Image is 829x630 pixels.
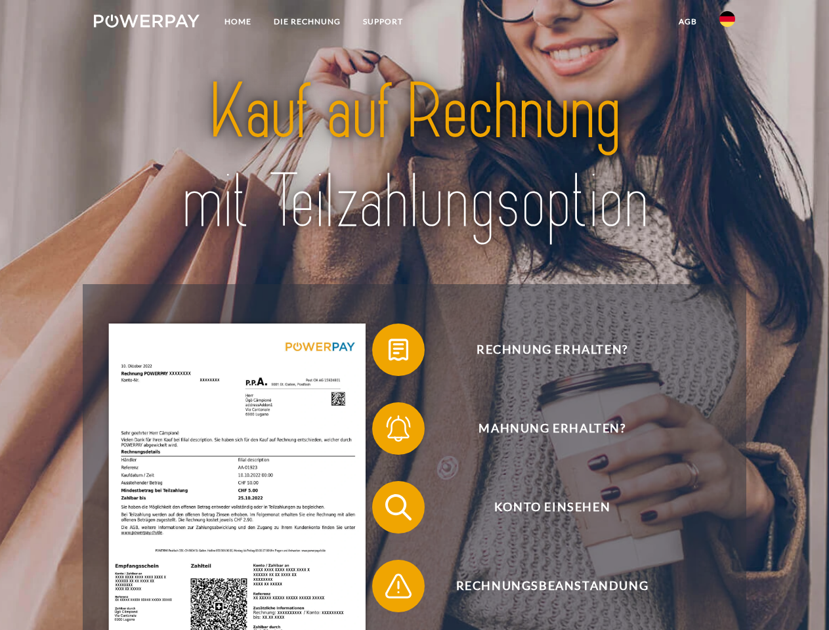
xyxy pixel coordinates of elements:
img: qb_search.svg [382,491,415,524]
button: Konto einsehen [372,481,713,534]
a: SUPPORT [352,10,414,33]
button: Rechnungsbeanstandung [372,560,713,612]
a: agb [668,10,708,33]
span: Rechnungsbeanstandung [391,560,713,612]
span: Konto einsehen [391,481,713,534]
a: DIE RECHNUNG [263,10,352,33]
span: Rechnung erhalten? [391,324,713,376]
img: qb_warning.svg [382,570,415,602]
a: Home [213,10,263,33]
img: de [719,11,735,27]
span: Mahnung erhalten? [391,402,713,455]
button: Mahnung erhalten? [372,402,713,455]
img: title-powerpay_de.svg [125,63,704,251]
img: logo-powerpay-white.svg [94,14,200,28]
img: qb_bill.svg [382,333,415,366]
button: Rechnung erhalten? [372,324,713,376]
img: qb_bell.svg [382,412,415,445]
